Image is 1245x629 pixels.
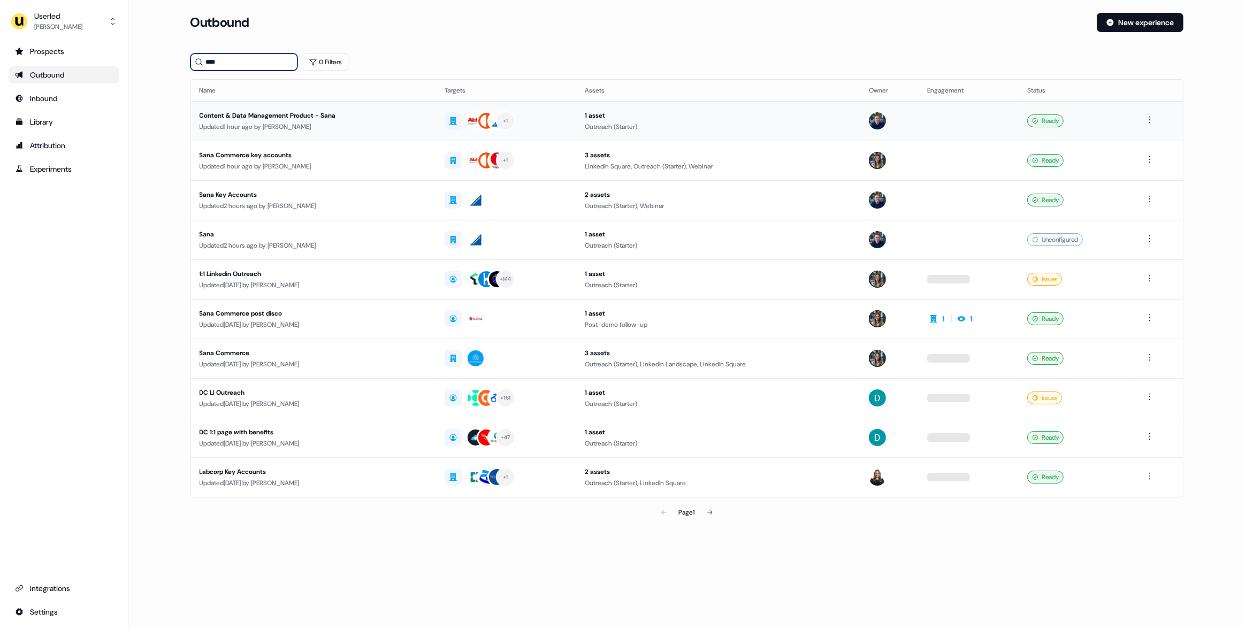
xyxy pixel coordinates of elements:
div: 1:1 Linkedin Outreach [200,269,427,279]
div: DC LI Outreach [200,387,427,398]
div: Library [15,117,113,127]
div: Sana Commerce post disco [200,308,427,319]
div: Content & Data Management Product - Sana [200,110,427,121]
div: Updated 1 hour ago by [PERSON_NAME] [200,121,427,132]
div: Labcorp Key Accounts [200,466,427,477]
div: Ready [1027,352,1064,365]
div: 1 asset [585,229,852,240]
img: Charlotte [869,152,886,169]
div: Ready [1027,312,1064,325]
th: Engagement [919,80,1019,101]
div: Ready [1027,154,1064,167]
div: + 47 [501,433,510,442]
div: Updated [DATE] by [PERSON_NAME] [200,280,427,290]
div: 1 [942,313,945,324]
button: 0 Filters [302,53,349,71]
div: Updated 1 hour ago by [PERSON_NAME] [200,161,427,172]
div: Ready [1027,194,1064,206]
div: Updated [DATE] by [PERSON_NAME] [200,398,427,409]
div: Ready [1027,431,1064,444]
div: Integrations [15,583,113,594]
th: Targets [436,80,576,101]
div: Settings [15,607,113,617]
img: James [869,191,886,209]
div: Ready [1027,114,1064,127]
div: 3 assets [585,150,852,160]
a: Go to templates [9,113,119,131]
th: Owner [860,80,919,101]
div: Outreach (Starter) [585,398,852,409]
div: Updated [DATE] by [PERSON_NAME] [200,359,427,370]
div: Outreach (Starter), LinkedIn Landscape, LinkedIn Square [585,359,852,370]
h3: Outbound [190,14,249,30]
div: 1 asset [585,269,852,279]
div: Inbound [15,93,113,104]
div: Outreach (Starter) [585,240,852,251]
button: New experience [1097,13,1183,32]
img: Charlotte [869,310,886,327]
div: + 161 [500,393,510,403]
div: Outreach (Starter), Webinar [585,201,852,211]
div: Sana [200,229,427,240]
th: Name [191,80,436,101]
div: 2 assets [585,189,852,200]
div: 1 asset [585,110,852,121]
a: Go to Inbound [9,90,119,107]
div: Outbound [15,70,113,80]
img: Charlotte [869,271,886,288]
div: Ready [1027,471,1064,484]
a: Go to outbound experience [9,66,119,83]
div: 1 asset [585,387,852,398]
a: Go to experiments [9,160,119,178]
div: Attribution [15,140,113,151]
th: Status [1019,80,1135,101]
div: 1 asset [585,427,852,438]
div: + 1 [503,472,508,482]
div: Sana Key Accounts [200,189,427,200]
div: + 144 [500,274,511,284]
div: Issues [1027,392,1062,404]
div: Updated [DATE] by [PERSON_NAME] [200,478,427,488]
a: Go to prospects [9,43,119,60]
th: Assets [576,80,861,101]
div: Updated 2 hours ago by [PERSON_NAME] [200,201,427,211]
div: + 1 [503,156,508,165]
div: Outreach (Starter) [585,280,852,290]
div: Updated [DATE] by [PERSON_NAME] [200,438,427,449]
div: 1 asset [585,308,852,319]
div: Updated 2 hours ago by [PERSON_NAME] [200,240,427,251]
div: Prospects [15,46,113,57]
div: + 1 [503,116,508,126]
img: James [869,112,886,129]
div: Userled [34,11,82,21]
div: DC 1:1 page with benefits [200,427,427,438]
div: Sana Commerce [200,348,427,358]
div: 2 assets [585,466,852,477]
div: Experiments [15,164,113,174]
button: Userled[PERSON_NAME] [9,9,119,34]
img: Charlotte [869,350,886,367]
div: Page 1 [679,507,695,518]
div: Updated [DATE] by [PERSON_NAME] [200,319,427,330]
div: Outreach (Starter), LinkedIn Square [585,478,852,488]
div: Outreach (Starter) [585,121,852,132]
img: David [869,429,886,446]
div: 1 [970,313,973,324]
img: James [869,231,886,248]
div: Issues [1027,273,1062,286]
div: Unconfigured [1027,233,1083,246]
div: Outreach (Starter) [585,438,852,449]
img: David [869,389,886,406]
div: LinkedIn Square, Outreach (Starter), Webinar [585,161,852,172]
a: Go to integrations [9,603,119,620]
a: Go to attribution [9,137,119,154]
img: Geneviève [869,469,886,486]
div: [PERSON_NAME] [34,21,82,32]
div: 3 assets [585,348,852,358]
div: Post-demo follow-up [585,319,852,330]
div: Sana Commerce key accounts [200,150,427,160]
a: Go to integrations [9,580,119,597]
